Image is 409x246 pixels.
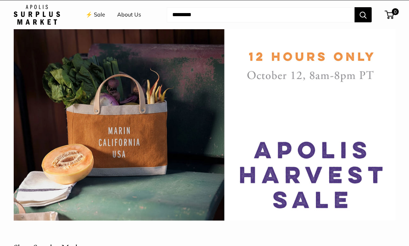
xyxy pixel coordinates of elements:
[117,10,141,20] a: About Us
[14,5,60,25] img: Apolis: Surplus Market
[355,7,372,22] button: Search
[167,7,355,22] input: Search...
[86,10,105,20] a: ⚡️ Sale
[385,11,394,19] a: 0
[392,8,399,15] span: 0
